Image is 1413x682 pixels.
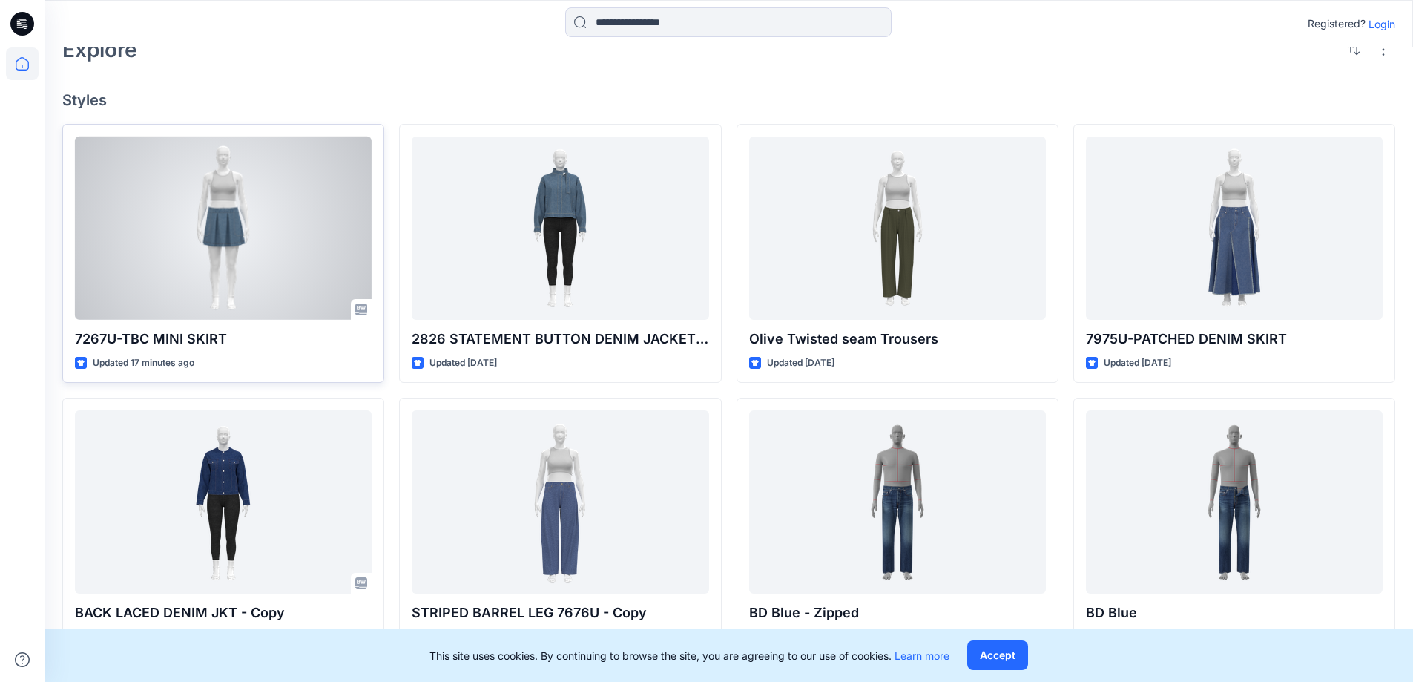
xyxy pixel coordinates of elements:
a: BACK LACED DENIM JKT - Copy [75,410,372,594]
p: 7975U-PATCHED DENIM SKIRT [1086,329,1383,350]
p: Updated [DATE] [1104,355,1171,371]
a: Learn more [895,649,949,662]
p: Updated 17 minutes ago [93,355,194,371]
p: 7267U-TBC MINI SKIRT [75,329,372,350]
a: BD Blue [1086,410,1383,594]
p: BACK LACED DENIM JKT - Copy [75,603,372,623]
a: 2826 STATEMENT BUTTON DENIM JACKET - Copy [412,137,708,320]
p: Updated [DATE] [767,355,834,371]
a: 7975U-PATCHED DENIM SKIRT [1086,137,1383,320]
p: BD Blue [1086,603,1383,623]
p: STRIPED BARREL LEG 7676U - Copy [412,603,708,623]
p: Registered? [1308,15,1366,33]
p: Login [1368,16,1395,32]
a: BD Blue - Zipped [749,410,1046,594]
h2: Explore [62,38,137,62]
a: 7267U-TBC MINI SKIRT [75,137,372,320]
a: Olive Twisted seam Trousers [749,137,1046,320]
a: STRIPED BARREL LEG 7676U - Copy [412,410,708,594]
h4: Styles [62,91,1395,109]
p: This site uses cookies. By continuing to browse the site, you are agreeing to our use of cookies. [429,648,949,663]
p: BD Blue - Zipped [749,603,1046,623]
button: Accept [967,640,1028,670]
p: 2826 STATEMENT BUTTON DENIM JACKET - Copy [412,329,708,350]
p: Updated [DATE] [429,355,497,371]
p: Olive Twisted seam Trousers [749,329,1046,350]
